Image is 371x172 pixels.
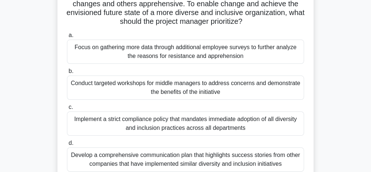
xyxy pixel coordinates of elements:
[68,140,73,146] span: d.
[67,147,304,172] div: Develop a comprehensive communication plan that highlights success stories from other companies t...
[68,104,73,110] span: c.
[68,68,73,74] span: b.
[67,111,304,136] div: Implement a strict compliance policy that mandates immediate adoption of all diversity and inclus...
[67,40,304,64] div: Focus on gathering more data through additional employee surveys to further analyze the reasons f...
[68,32,73,38] span: a.
[67,76,304,100] div: Conduct targeted workshops for middle managers to address concerns and demonstrate the benefits o...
